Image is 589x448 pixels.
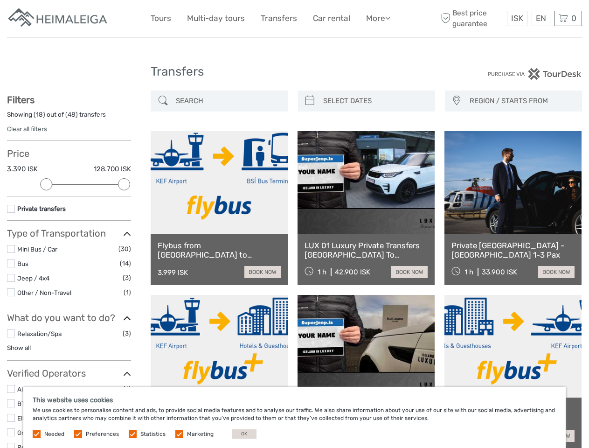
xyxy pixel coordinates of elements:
[7,94,35,105] strong: Filters
[482,268,517,276] div: 33.900 ISK
[158,268,188,277] div: 3.999 ISK
[7,164,38,174] label: 3.390 ISK
[305,241,428,260] a: LUX 01 Luxury Private Transfers [GEOGRAPHIC_DATA] To [GEOGRAPHIC_DATA]
[151,64,438,79] h1: Transfers
[17,289,71,296] a: Other / Non-Travel
[107,14,118,26] button: Open LiveChat chat widget
[232,429,256,439] button: OK
[17,245,57,253] a: Mini Bus / Car
[151,12,171,25] a: Tours
[23,387,566,448] div: We use cookies to personalise content and ads, to provide social media features and to analyse ou...
[120,258,131,269] span: (14)
[7,368,131,379] h3: Verified Operators
[464,268,473,276] span: 1 h
[487,68,582,80] img: PurchaseViaTourDesk.png
[172,93,283,109] input: SEARCH
[538,266,575,278] a: book now
[17,400,44,407] a: BT Travel
[123,384,131,394] span: (4)
[17,414,62,422] a: Elite-Chauffeur
[123,328,131,339] span: (3)
[7,125,47,133] a: Clear all filters
[17,330,62,337] a: Relaxation/Spa
[391,266,428,278] a: book now
[94,164,131,174] label: 128.700 ISK
[140,430,166,438] label: Statistics
[313,12,350,25] a: Car rental
[86,430,119,438] label: Preferences
[438,8,505,28] span: Best price guarantee
[124,287,131,298] span: (1)
[68,110,76,119] label: 48
[123,273,131,283] span: (3)
[17,385,56,393] a: Airport Direct
[244,266,281,278] a: book now
[17,429,109,436] a: Gray Line [GEOGRAPHIC_DATA]
[366,12,390,25] a: More
[187,12,245,25] a: Multi-day tours
[44,430,64,438] label: Needed
[158,241,281,260] a: Flybus from [GEOGRAPHIC_DATA] to [GEOGRAPHIC_DATA] BSÍ
[532,11,550,26] div: EN
[465,93,577,109] button: REGION / STARTS FROM
[7,110,131,125] div: Showing ( ) out of ( ) transfers
[318,268,326,276] span: 1 h
[187,430,214,438] label: Marketing
[335,268,370,276] div: 42.900 ISK
[17,274,49,282] a: Jeep / 4x4
[570,14,578,23] span: 0
[319,93,430,109] input: SELECT DATES
[17,260,28,267] a: Bus
[7,312,131,323] h3: What do you want to do?
[451,241,575,260] a: Private [GEOGRAPHIC_DATA] - [GEOGRAPHIC_DATA] 1-3 Pax
[511,14,523,23] span: ISK
[118,244,131,254] span: (30)
[33,396,556,404] h5: This website uses cookies
[36,110,43,119] label: 18
[7,7,110,30] img: Apartments in Reykjavik
[261,12,297,25] a: Transfers
[7,344,31,351] a: Show all
[7,148,131,159] h3: Price
[13,16,105,24] p: We're away right now. Please check back later!
[17,205,66,212] a: Private transfers
[7,228,131,239] h3: Type of Transportation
